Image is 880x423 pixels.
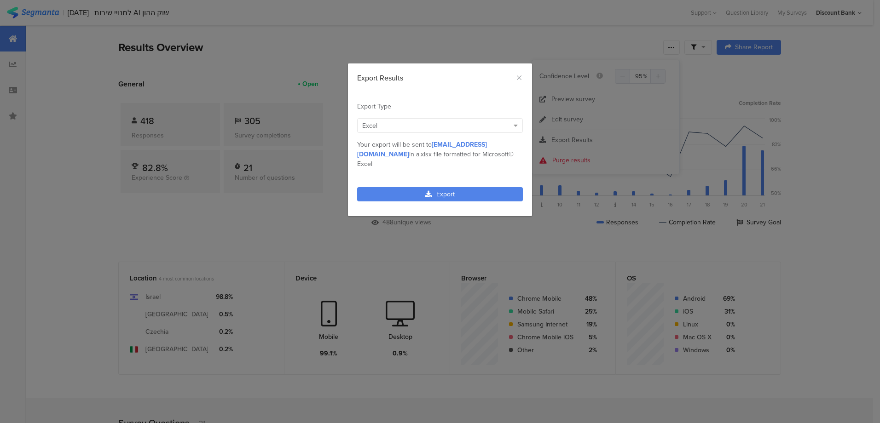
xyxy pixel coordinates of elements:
[357,149,514,169] span: .xlsx file formatted for Microsoft© Excel
[357,187,523,201] a: Export
[357,140,487,159] span: [EMAIL_ADDRESS][DOMAIN_NAME]
[357,140,523,169] div: Your export will be sent to in a
[362,121,377,131] span: Excel
[357,73,523,83] div: Export Results
[515,73,523,83] button: Close
[357,102,523,111] div: Export Type
[348,63,532,216] div: dialog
